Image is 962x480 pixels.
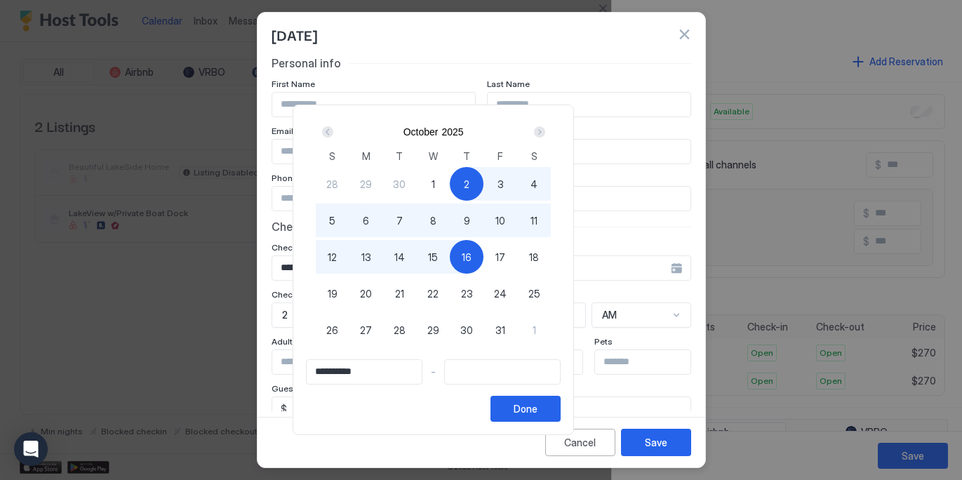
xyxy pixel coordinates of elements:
button: 21 [382,276,416,310]
span: 1 [533,323,536,338]
span: 14 [394,250,405,265]
button: 11 [517,204,551,237]
button: 28 [382,313,416,347]
button: 12 [316,240,349,274]
button: 20 [349,276,383,310]
div: Done [514,401,537,416]
span: 28 [394,323,406,338]
span: 11 [530,213,537,228]
span: 21 [395,286,404,301]
span: 4 [530,177,537,192]
span: 7 [396,213,403,228]
span: S [531,149,537,164]
button: 15 [416,240,450,274]
span: M [362,149,370,164]
input: Input Field [445,360,560,384]
span: W [429,149,438,164]
button: Done [490,396,561,422]
span: 30 [393,177,406,192]
span: 6 [363,213,369,228]
button: 27 [349,313,383,347]
span: 13 [361,250,371,265]
span: 18 [529,250,539,265]
button: 19 [316,276,349,310]
span: 3 [497,177,504,192]
button: 23 [450,276,483,310]
span: 8 [430,213,436,228]
button: 30 [450,313,483,347]
button: 31 [483,313,517,347]
button: 29 [349,167,383,201]
button: 2 [450,167,483,201]
button: 6 [349,204,383,237]
span: 16 [462,250,472,265]
button: 26 [316,313,349,347]
span: 26 [326,323,338,338]
span: 24 [494,286,507,301]
button: 29 [416,313,450,347]
span: 29 [360,177,372,192]
span: 28 [326,177,338,192]
button: 16 [450,240,483,274]
button: 2025 [441,126,463,138]
button: 8 [416,204,450,237]
span: 23 [461,286,473,301]
span: 19 [328,286,338,301]
span: T [396,149,403,164]
button: 17 [483,240,517,274]
span: 1 [432,177,435,192]
span: F [497,149,503,164]
button: 22 [416,276,450,310]
button: 5 [316,204,349,237]
button: 7 [382,204,416,237]
button: 1 [416,167,450,201]
button: 3 [483,167,517,201]
button: 30 [382,167,416,201]
button: Next [529,124,548,140]
span: 27 [360,323,372,338]
span: 10 [495,213,505,228]
button: 10 [483,204,517,237]
button: 25 [517,276,551,310]
span: 30 [460,323,473,338]
span: 17 [495,250,505,265]
span: T [463,149,470,164]
button: Prev [319,124,338,140]
div: Open Intercom Messenger [14,432,48,466]
button: 24 [483,276,517,310]
span: 9 [464,213,470,228]
span: - [431,366,436,378]
button: 9 [450,204,483,237]
span: S [329,149,335,164]
button: 14 [382,240,416,274]
span: 31 [495,323,505,338]
button: 28 [316,167,349,201]
button: October [403,126,439,138]
span: 29 [427,323,439,338]
span: 22 [427,286,439,301]
span: 15 [428,250,438,265]
span: 25 [528,286,540,301]
span: 12 [328,250,337,265]
button: 13 [349,240,383,274]
button: 1 [517,313,551,347]
span: 5 [329,213,335,228]
span: 20 [360,286,372,301]
button: 18 [517,240,551,274]
span: 2 [464,177,469,192]
input: Input Field [307,360,422,384]
button: 4 [517,167,551,201]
